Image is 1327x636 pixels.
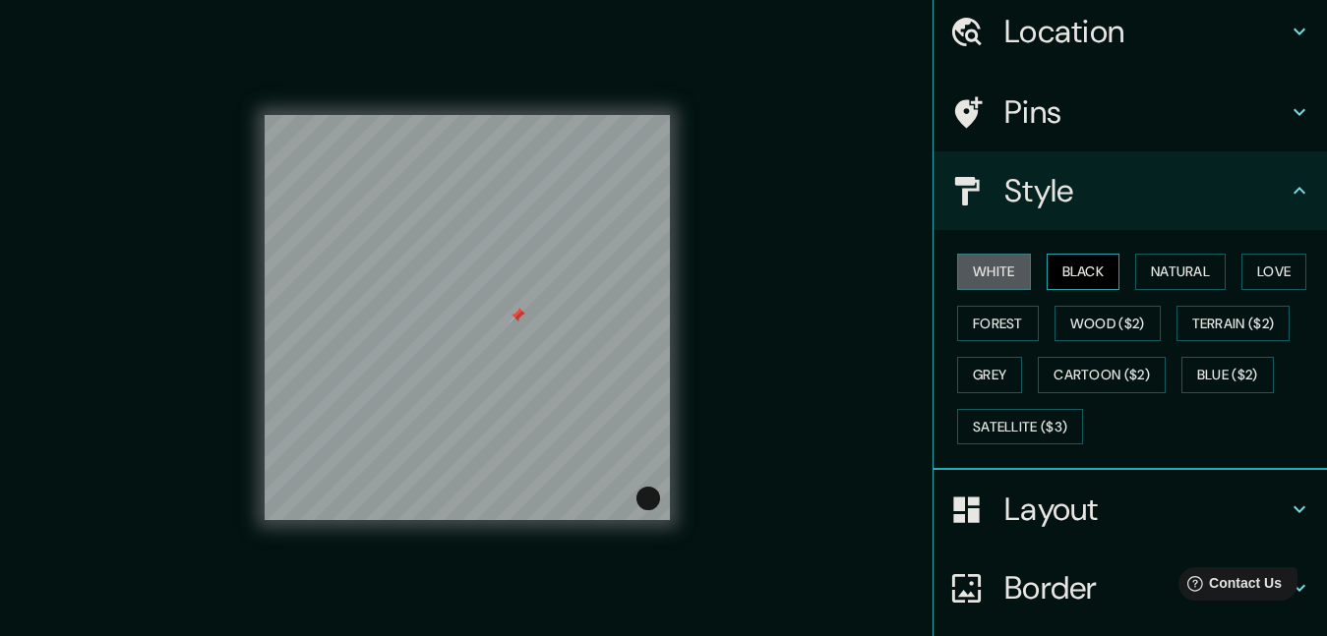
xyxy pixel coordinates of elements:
[1038,357,1166,393] button: Cartoon ($2)
[1176,306,1291,342] button: Terrain ($2)
[957,409,1083,445] button: Satellite ($3)
[957,254,1031,290] button: White
[1055,306,1161,342] button: Wood ($2)
[636,487,660,510] button: Toggle attribution
[957,306,1039,342] button: Forest
[934,549,1327,627] div: Border
[265,115,670,520] canvas: Map
[1004,92,1288,132] h4: Pins
[934,470,1327,549] div: Layout
[1135,254,1226,290] button: Natural
[1004,568,1288,607] h4: Border
[934,73,1327,151] div: Pins
[957,357,1022,393] button: Grey
[1047,254,1120,290] button: Black
[1004,12,1288,51] h4: Location
[934,151,1327,230] div: Style
[1004,171,1288,210] h4: Style
[1241,254,1306,290] button: Love
[1004,490,1288,529] h4: Layout
[1152,559,1305,614] iframe: Help widget launcher
[1181,357,1274,393] button: Blue ($2)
